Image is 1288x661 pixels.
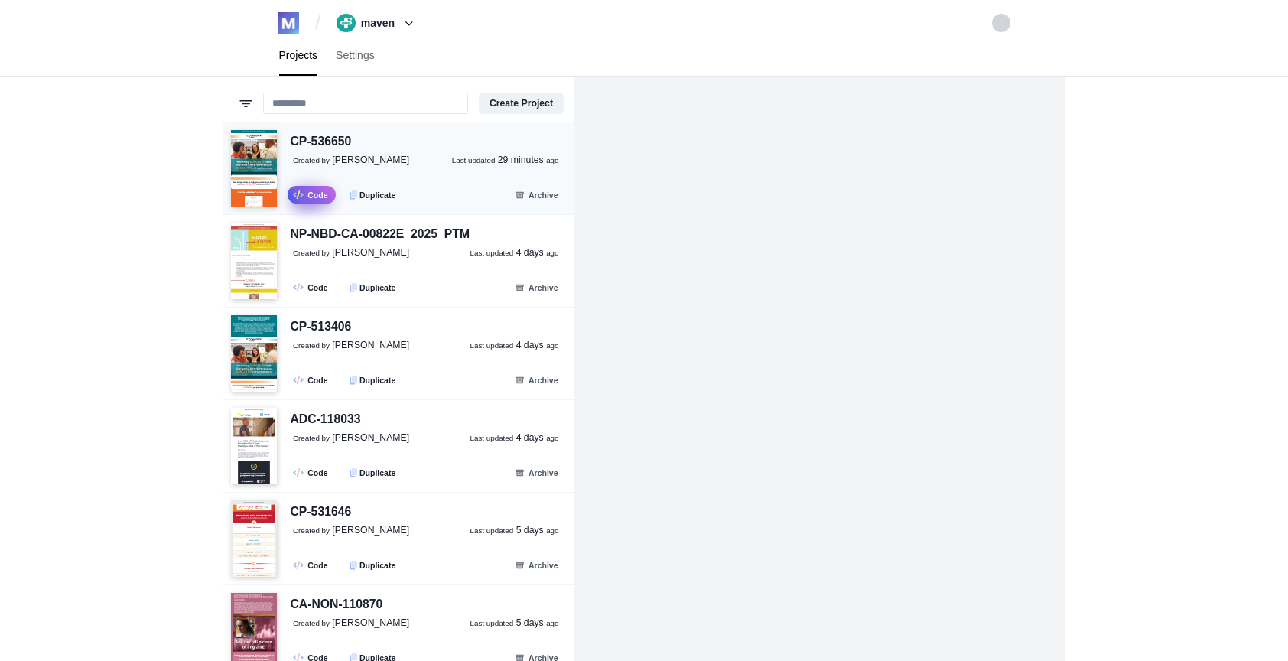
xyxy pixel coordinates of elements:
small: ago [546,156,558,164]
a: Last updated 5 days ago [470,524,559,538]
span: [PERSON_NAME] [332,155,409,165]
button: Duplicate [341,186,404,204]
a: Last updated 5 days ago [470,617,559,630]
small: ago [546,434,558,442]
small: Created by [293,341,330,350]
button: Create Project [479,93,564,114]
small: ago [546,619,558,627]
small: Last updated [470,526,514,535]
button: maven [331,11,424,35]
span: [PERSON_NAME] [332,617,409,628]
a: Code [288,371,336,389]
span: / [315,11,320,35]
small: ago [546,341,558,350]
small: Last updated [452,156,496,164]
img: logo [278,12,299,34]
small: ago [546,526,558,535]
div: ADC-118033 [291,410,361,429]
small: Created by [293,434,330,442]
div: CP-531646 [291,503,352,522]
a: Code [288,186,336,204]
button: Archive [506,186,567,204]
a: Last updated 29 minutes ago [452,154,559,168]
a: Last updated 4 days ago [470,339,559,353]
div: CP-513406 [291,317,352,337]
button: Duplicate [341,464,404,481]
button: Archive [506,278,567,296]
button: Duplicate [341,556,404,574]
a: Settings [327,35,384,76]
small: Created by [293,526,330,535]
div: NP-NBD-CA-00822E_2025_PTM [291,225,470,244]
span: [PERSON_NAME] [332,340,409,350]
div: CP-536650 [291,132,352,151]
small: Last updated [470,619,514,627]
small: Created by [293,249,330,257]
a: Projects [270,35,327,76]
button: Duplicate [341,278,404,296]
a: Code [288,278,336,296]
span: [PERSON_NAME] [332,247,409,258]
span: [PERSON_NAME] [332,525,409,536]
small: Last updated [470,434,514,442]
div: CA-NON-110870 [291,595,383,614]
span: [PERSON_NAME] [332,432,409,443]
a: Last updated 4 days ago [470,246,559,260]
a: Last updated 4 days ago [470,431,559,445]
small: Last updated [470,341,514,350]
a: Code [288,464,336,481]
button: Archive [506,464,567,481]
small: Created by [293,156,330,164]
small: ago [546,249,558,257]
small: Created by [293,619,330,627]
button: Archive [506,556,567,574]
a: Code [288,556,336,574]
button: Archive [506,371,567,389]
button: Duplicate [341,371,404,389]
small: Last updated [470,249,514,257]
